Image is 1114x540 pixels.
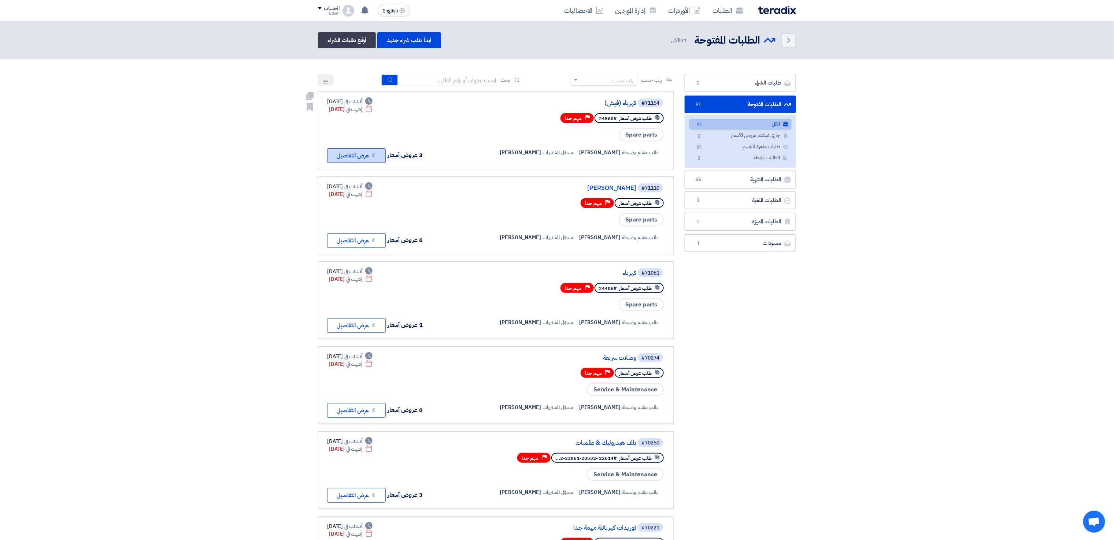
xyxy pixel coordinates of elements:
[641,186,659,191] div: #71110
[579,149,621,156] span: [PERSON_NAME]
[388,236,423,245] span: 6 عروض أسعار
[619,200,652,207] span: طلب عرض أسعار
[318,32,376,48] a: أرفع طلبات الشراء
[327,183,373,190] div: [DATE]
[694,176,703,183] span: 45
[500,76,510,84] span: بحث
[327,233,386,248] button: عرض التفاصيل
[685,74,796,92] a: طلبات الشراء0
[579,488,621,496] span: [PERSON_NAME]
[619,370,652,377] span: طلب عرض أسعار
[327,98,373,105] div: [DATE]
[329,445,373,453] div: [DATE]
[579,234,621,241] span: [PERSON_NAME]
[694,197,703,204] span: 3
[543,319,573,326] span: مسؤل المشتريات
[490,270,636,276] a: كهرباء
[346,275,362,283] span: إنتهت في
[612,77,633,85] div: رتب حسب
[579,319,621,326] span: [PERSON_NAME]
[490,355,636,361] a: وصلات سريعة
[490,525,636,531] a: توريدات كهربائية مهمة جدا
[344,183,362,190] span: أنشئت في
[490,185,636,191] a: [PERSON_NAME]
[694,79,703,87] span: 0
[689,130,792,141] a: جاري استلام عروض الأسعار
[500,403,541,411] span: [PERSON_NAME]
[685,234,796,252] a: مسودات1
[327,522,373,530] div: [DATE]
[641,101,659,106] div: #71154
[707,2,749,19] a: الطلبات
[689,142,792,152] a: طلبات جاهزة للتقييم
[599,285,617,292] span: #24406
[609,2,662,19] a: إدارة الموردين
[619,128,664,141] span: Spare parts
[587,468,664,481] span: Service & Maintenance
[622,403,659,411] span: طلب مقدم بواسطة
[599,115,617,122] span: #24560
[500,234,541,241] span: [PERSON_NAME]
[695,155,704,163] span: 2
[641,525,659,530] div: #70221
[662,2,707,19] a: الأوردرات
[641,355,659,361] div: #70274
[685,213,796,231] a: الطلبات المميزة0
[695,144,704,152] span: 91
[685,96,796,113] a: الطلبات المفتوحة91
[587,383,664,396] span: Service & Maintenance
[378,5,410,16] button: English
[346,105,362,113] span: إنتهت في
[500,488,541,496] span: [PERSON_NAME]
[565,115,582,122] span: مهم جدا
[329,275,373,283] div: [DATE]
[622,234,659,241] span: طلب مقدم بواسطة
[695,133,704,140] span: 0
[694,218,703,226] span: 0
[388,321,423,329] span: 1 عروض أسعار
[344,268,362,275] span: أنشئت في
[344,437,362,445] span: أنشئت في
[346,360,362,368] span: إنتهت في
[324,5,340,12] div: الحساب
[641,76,662,84] span: رتب حسب
[671,36,688,45] span: الكل
[622,319,659,326] span: طلب مقدم بواسطة
[689,153,792,163] a: الطلبات المؤجلة
[329,360,373,368] div: [DATE]
[382,8,398,14] span: English
[694,33,760,48] h2: الطلبات المفتوحة
[388,491,423,499] span: 3 عروض أسعار
[398,75,500,86] input: ابحث بعنوان أو رقم الطلب
[329,105,373,113] div: [DATE]
[343,5,354,16] img: profile_test.png
[758,6,796,14] img: Teradix logo
[565,285,582,292] span: مهم جدا
[329,530,373,538] div: [DATE]
[327,437,373,445] div: [DATE]
[695,121,704,129] span: 91
[622,149,659,156] span: طلب مقدم بواسطة
[579,403,621,411] span: [PERSON_NAME]
[622,488,659,496] span: طلب مقدم بواسطة
[327,268,373,275] div: [DATE]
[522,455,539,462] span: مهم جدا
[619,115,652,122] span: طلب عرض أسعار
[327,403,386,418] button: عرض التفاصيل
[585,370,602,377] span: مهم جدا
[377,32,441,48] a: ابدأ طلب شراء جديد
[685,171,796,189] a: الطلبات المنتهية45
[344,98,362,105] span: أنشئت في
[327,353,373,360] div: [DATE]
[619,285,652,292] span: طلب عرض أسعار
[490,100,636,107] a: كهرباء (فيش)
[543,403,573,411] span: مسؤل المشتريات
[327,488,386,503] button: عرض التفاصيل
[694,101,703,108] span: 91
[500,319,541,326] span: [PERSON_NAME]
[685,191,796,209] a: الطلبات الملغية3
[344,353,362,360] span: أنشئت في
[619,298,664,311] span: Spare parts
[1083,511,1105,533] a: Open chat
[680,36,687,44] span: 91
